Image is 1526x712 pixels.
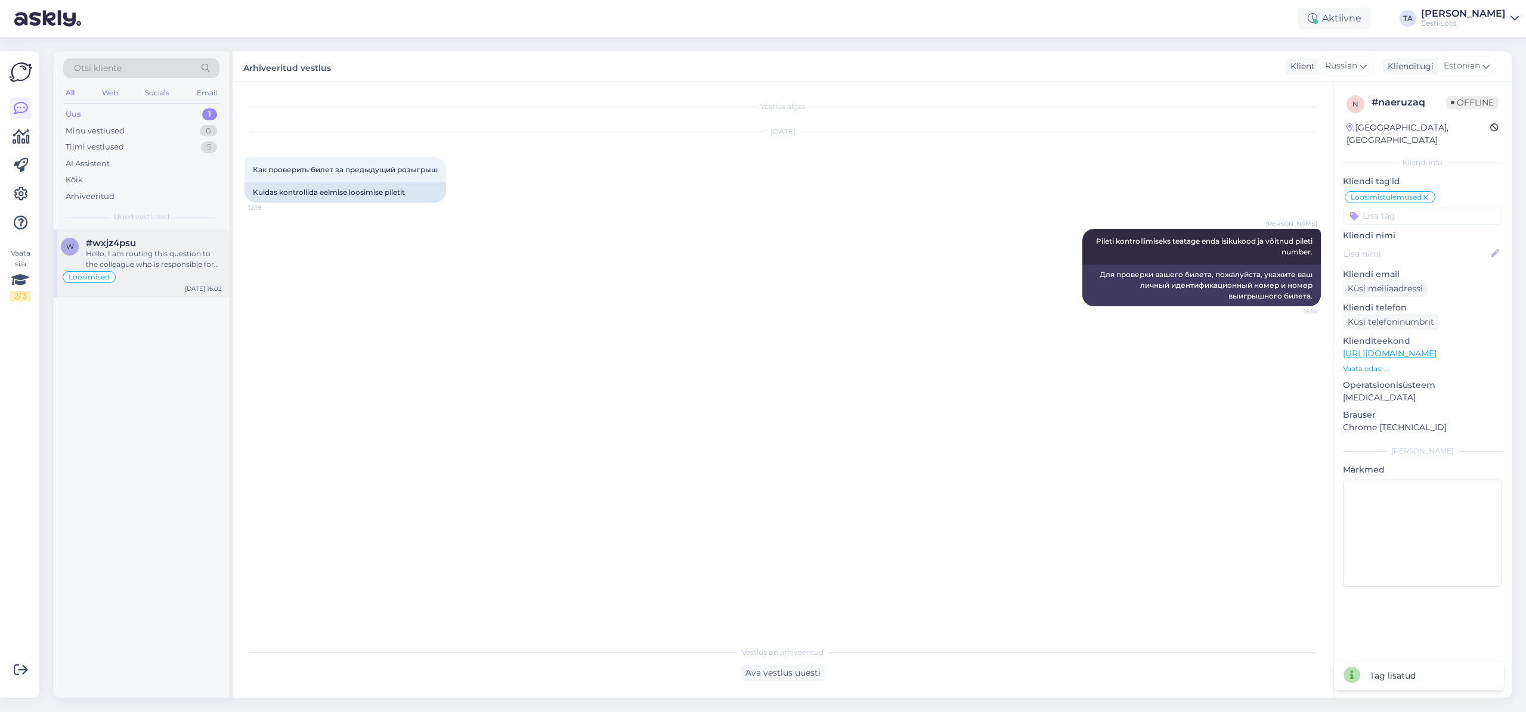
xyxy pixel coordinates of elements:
div: 0 [200,125,217,137]
span: Russian [1325,60,1357,73]
img: Askly Logo [10,61,32,83]
p: Kliendi nimi [1343,229,1502,242]
span: #wxjz4psu [86,238,136,248]
div: [PERSON_NAME] [1421,9,1506,18]
div: Klienditugi [1383,60,1434,73]
div: AI Assistent [66,158,110,170]
div: Vestlus algas [244,101,1321,112]
span: [PERSON_NAME] [1266,219,1317,228]
span: Estonian [1444,60,1480,73]
span: Как проверить билет за предыдущий розыгрыш [253,165,438,174]
span: Loosimised [69,273,110,281]
p: Kliendi tag'id [1343,175,1502,188]
div: TA [1400,10,1416,27]
span: n [1352,100,1358,108]
span: Uued vestlused [114,212,169,222]
div: Eesti Loto [1421,18,1506,28]
div: 1 [202,108,217,120]
span: w [66,242,74,251]
div: Uus [66,108,81,120]
div: Minu vestlused [66,125,125,137]
span: Offline [1446,96,1499,109]
p: Vaata edasi ... [1343,363,1502,374]
p: Kliendi email [1343,268,1502,281]
div: Web [100,85,120,101]
label: Arhiveeritud vestlus [243,58,331,74]
div: Klient [1286,60,1315,73]
div: Email [194,85,219,101]
span: 16:14 [1273,307,1317,316]
div: Socials [143,85,172,101]
input: Lisa tag [1343,207,1502,225]
p: Klienditeekond [1343,335,1502,347]
p: Chrome [TECHNICAL_ID] [1343,421,1502,434]
div: # naeruzaq [1372,95,1446,110]
div: Küsi meiliaadressi [1343,281,1428,297]
div: Tiimi vestlused [66,141,124,153]
div: Vaata siia [10,248,31,301]
div: All [63,85,77,101]
span: Vestlus on arhiveeritud [742,647,824,658]
p: Brauser [1343,409,1502,421]
div: [PERSON_NAME] [1343,446,1502,456]
div: [DATE] [244,126,1321,137]
span: 12:19 [248,203,293,212]
span: Otsi kliente [74,62,122,74]
div: Для проверки вашего билета, пожалуйста, укажите ваш личный идентификационный номер и номер выигры... [1082,265,1321,306]
p: [MEDICAL_DATA] [1343,391,1502,404]
div: Aktiivne [1298,8,1371,29]
span: Loosimistulemused [1351,194,1422,201]
div: Küsi telefoninumbrit [1343,314,1439,330]
p: Märkmed [1343,464,1502,476]
div: 5 [201,141,217,153]
div: Kuidas kontrollida eelmise loosimise piletit [244,182,446,203]
p: Kliendi telefon [1343,301,1502,314]
a: [PERSON_NAME]Eesti Loto [1421,9,1519,28]
div: Tag lisatud [1370,670,1416,682]
div: 2 / 3 [10,291,31,301]
div: Kõik [66,174,83,186]
span: Pileti kontrollimiseks teatage enda isikukood ja võitnud pileti number. [1096,237,1314,256]
div: Kliendi info [1343,157,1502,168]
div: Hello, I am routing this question to the colleague who is responsible for this topic. The reply m... [86,248,222,270]
div: [GEOGRAPHIC_DATA], [GEOGRAPHIC_DATA] [1347,122,1490,147]
div: Ava vestlus uuesti [741,665,825,681]
div: Arhiveeritud [66,191,114,203]
input: Lisa nimi [1344,247,1488,260]
p: Operatsioonisüsteem [1343,379,1502,391]
div: [DATE] 16:02 [185,284,222,293]
a: [URL][DOMAIN_NAME] [1343,348,1437,359]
